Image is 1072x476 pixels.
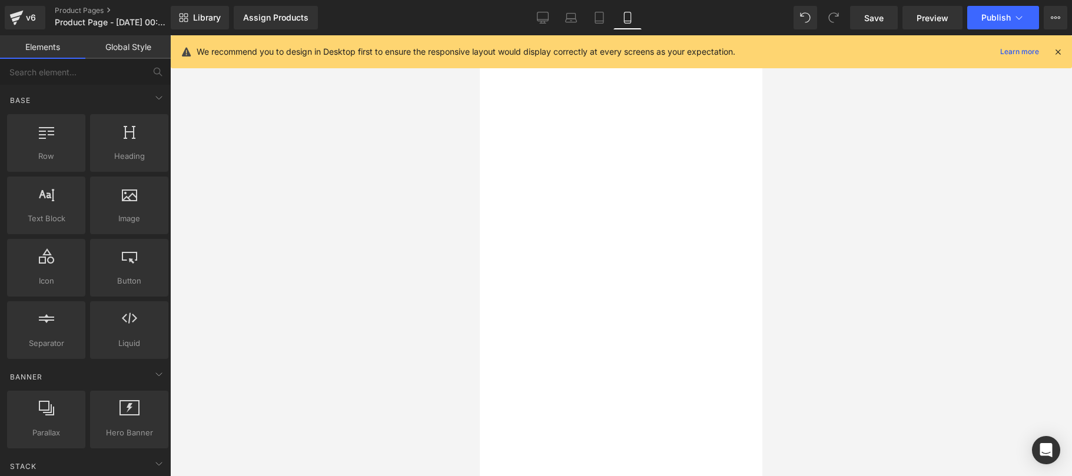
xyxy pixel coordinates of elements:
span: Banner [9,371,44,382]
a: Learn more [995,45,1044,59]
span: Row [11,150,82,162]
a: New Library [171,6,229,29]
a: Preview [902,6,963,29]
button: Undo [794,6,817,29]
span: Button [94,275,165,287]
a: Global Style [85,35,171,59]
span: Save [864,12,884,24]
span: Hero Banner [94,427,165,439]
span: Icon [11,275,82,287]
span: Separator [11,337,82,349]
a: Mobile [613,6,642,29]
span: Parallax [11,427,82,439]
div: Open Intercom Messenger [1032,436,1060,464]
a: v6 [5,6,45,29]
span: Heading [94,150,165,162]
span: Image [94,212,165,225]
div: Assign Products [243,13,308,22]
span: Product Page - [DATE] 00:30:01 [55,18,168,27]
span: Text Block [11,212,82,225]
a: Laptop [557,6,585,29]
span: Publish [981,13,1011,22]
button: Publish [967,6,1039,29]
span: Library [193,12,221,23]
a: Desktop [529,6,557,29]
span: Stack [9,461,38,472]
button: More [1044,6,1067,29]
div: v6 [24,10,38,25]
span: Preview [917,12,948,24]
button: Redo [822,6,845,29]
span: Liquid [94,337,165,349]
span: Base [9,95,32,106]
p: We recommend you to design in Desktop first to ensure the responsive layout would display correct... [197,45,735,58]
a: Tablet [585,6,613,29]
a: Product Pages [55,6,190,15]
